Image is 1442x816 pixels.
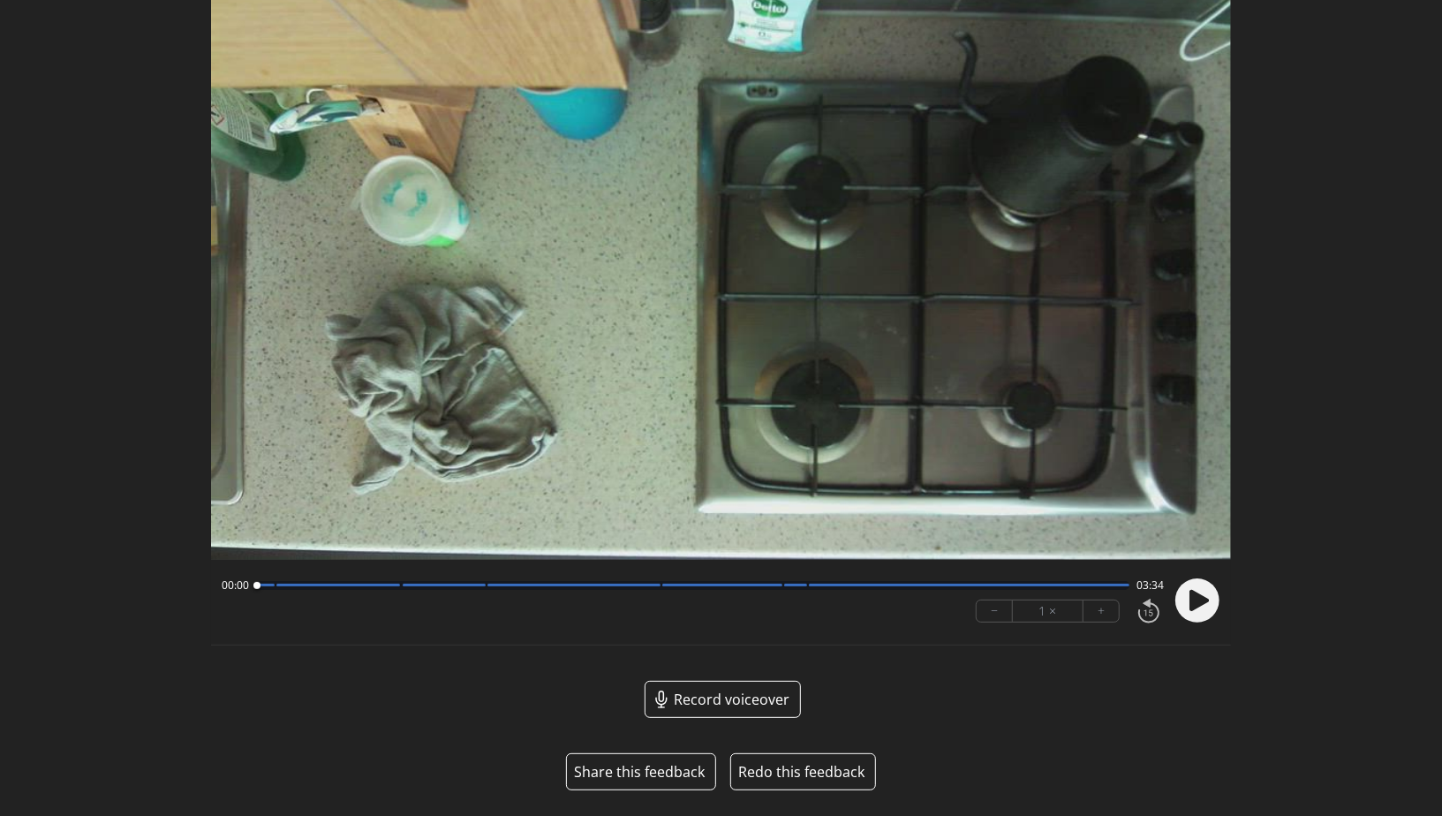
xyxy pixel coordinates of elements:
[1013,601,1083,622] div: 1 ×
[977,601,1013,622] button: −
[674,689,789,710] span: Record voiceover
[222,578,249,593] span: 00:00
[730,753,876,790] button: Redo this feedback
[645,681,801,718] a: Record voiceover
[574,761,705,782] button: Share this feedback
[1136,578,1164,593] span: 03:34
[1083,601,1119,622] button: +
